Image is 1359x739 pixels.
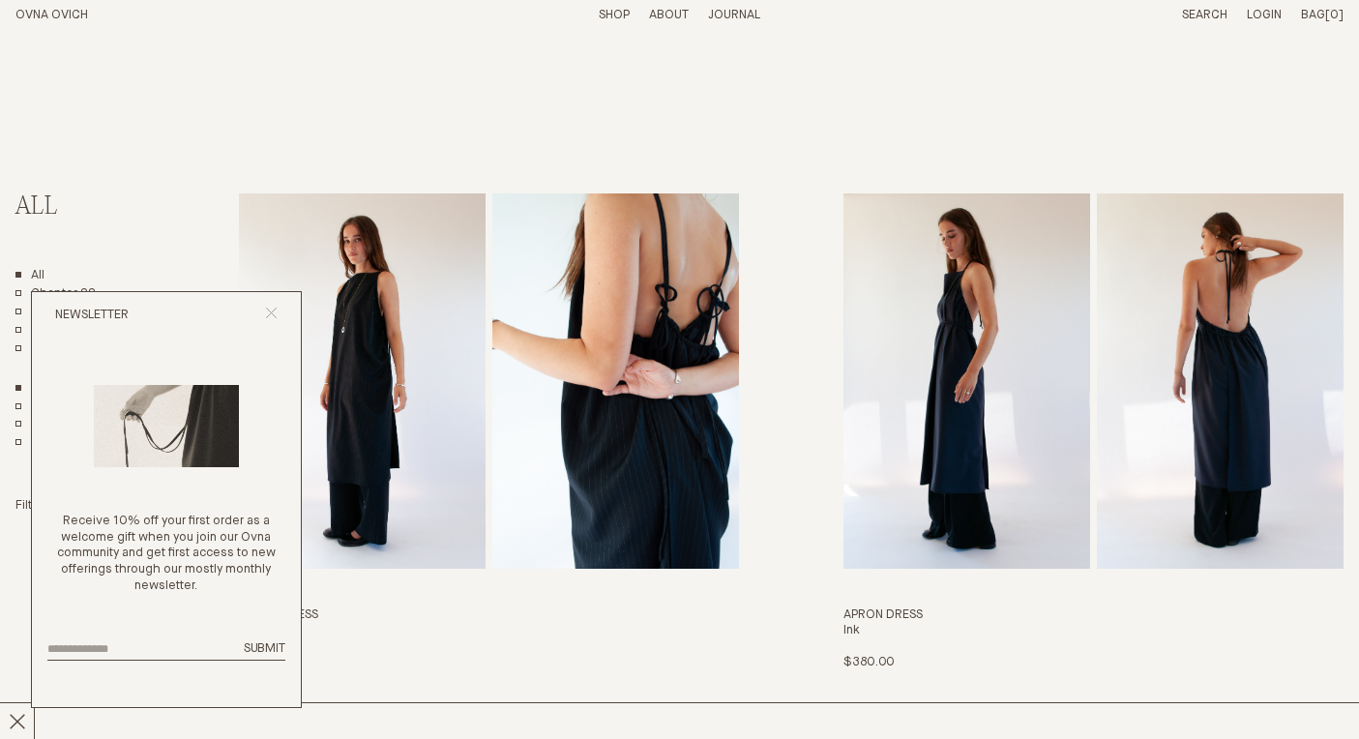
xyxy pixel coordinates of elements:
[843,623,1344,639] h4: Ink
[244,641,285,658] button: Submit
[239,623,739,639] h4: Pinstripe
[1325,9,1344,21] span: [0]
[265,307,278,325] button: Close popup
[15,9,88,21] a: Home
[239,607,739,624] h3: Apron Dress
[15,340,55,357] a: Sale
[708,9,760,21] a: Journal
[15,305,94,321] a: Chapter 21
[599,9,630,21] a: Shop
[843,193,1344,671] a: Apron Dress
[843,656,895,668] span: $380.00
[649,8,689,24] summary: About
[15,193,168,222] h2: All
[239,193,739,671] a: Apron Dress
[239,193,486,569] img: Apron Dress
[47,514,285,595] p: Receive 10% off your first order as a welcome gift when you join our Ovna community and get first...
[15,417,59,433] a: Tops
[1182,9,1227,21] a: Search
[15,380,44,397] a: Show All
[1301,9,1325,21] span: Bag
[1247,9,1282,21] a: Login
[15,286,96,303] a: Chapter 22
[244,642,285,655] span: Submit
[15,399,79,415] a: Dresses
[15,498,57,515] summary: Filter
[55,308,129,324] h2: Newsletter
[15,435,79,452] a: Bottoms
[15,322,59,339] a: Core
[843,607,1344,624] h3: Apron Dress
[15,268,44,284] a: All
[843,193,1090,569] img: Apron Dress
